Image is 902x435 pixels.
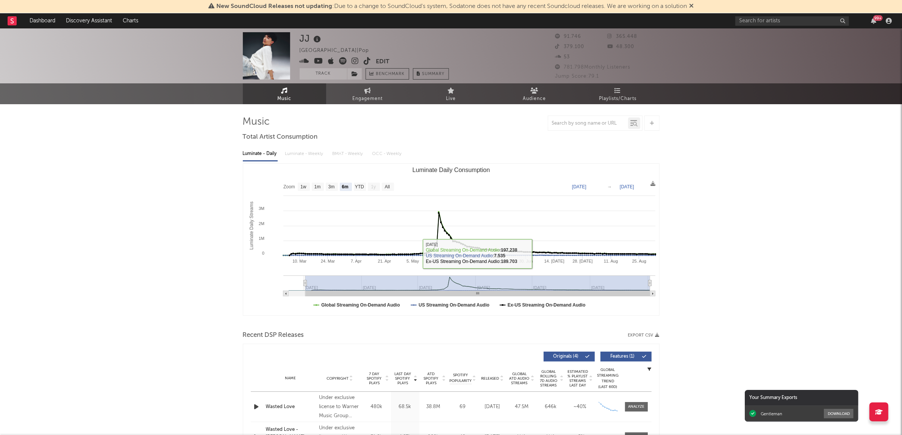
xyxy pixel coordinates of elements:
text: 14. [DATE] [544,259,564,263]
span: Playlists/Charts [599,94,636,103]
span: Estimated % Playlist Streams Last Day [567,369,588,388]
div: 69 [450,403,476,411]
button: Features(1) [600,352,652,361]
text: 2M [258,221,264,226]
div: 38.8M [421,403,446,411]
span: Released [481,376,499,381]
span: Live [446,94,456,103]
text: YTD [355,185,364,190]
span: Total Artist Consumption [243,133,318,142]
span: 7 Day Spotify Plays [364,372,385,385]
text: 3m [328,185,335,190]
text: Global Streaming On-Demand Audio [321,302,400,308]
span: Music [277,94,291,103]
svg: Luminate Daily Consumption [243,164,659,315]
text: Zoom [283,185,295,190]
span: Audience [523,94,546,103]
div: Under exclusive license to Warner Music Group Germany Holding GmbH, © 2025 Manifester Music [319,393,360,421]
div: 480k [364,403,389,411]
span: 53 [555,55,570,59]
span: Jump Score: 79.1 [555,74,599,79]
text: 25. Aug [632,259,646,263]
span: Engagement [353,94,383,103]
text: US Streaming On-Demand Audio [419,302,489,308]
span: Global ATD Audio Streams [509,372,530,385]
a: Discovery Assistant [61,13,117,28]
span: Summary [422,72,445,76]
a: Playlists/Charts [576,83,660,104]
a: Wasted Love [266,403,316,411]
a: Engagement [326,83,410,104]
span: ATD Spotify Plays [421,372,441,385]
text: 21. Apr [378,259,391,263]
span: 48.300 [607,44,634,49]
div: 99 + [873,15,883,21]
div: 68.5k [393,403,417,411]
div: Global Streaming Trend (Last 60D) [597,367,619,390]
span: Last Day Spotify Plays [393,372,413,385]
span: 781.798 Monthly Listeners [555,65,631,70]
a: Music [243,83,326,104]
div: JJ [300,32,323,45]
button: Summary [413,68,449,80]
input: Search for artists [735,16,849,26]
text: 3M [258,206,264,211]
span: Copyright [327,376,349,381]
text: 5. May [406,259,419,263]
text: All [385,185,389,190]
span: Recent DSP Releases [243,331,304,340]
input: Search by song name or URL [548,120,628,127]
div: Luminate - Daily [243,147,278,160]
div: Gentleman [761,411,782,416]
text: → [607,184,612,189]
text: [DATE] [572,184,586,189]
span: Global Rolling 7D Audio Streams [538,369,559,388]
text: 1m [314,185,320,190]
text: 19. May [433,259,449,263]
text: 0 [262,251,264,255]
text: 2. Jun [464,259,475,263]
span: New SoundCloud Releases not updating [216,3,332,9]
span: Spotify Popularity [449,372,472,384]
a: Dashboard [24,13,61,28]
text: 1M [258,236,264,241]
text: 11. Aug [603,259,617,263]
button: 99+ [871,18,876,24]
text: 30. Jun [519,259,533,263]
text: 1y [371,185,376,190]
a: Audience [493,83,576,104]
div: Your Summary Exports [745,390,858,406]
text: 24. Mar [320,259,335,263]
div: 646k [538,403,564,411]
button: Export CSV [628,333,660,338]
text: 10. Mar [292,259,307,263]
div: [GEOGRAPHIC_DATA] | Pop [300,46,378,55]
a: Live [410,83,493,104]
span: 365.448 [607,34,637,39]
span: Benchmark [376,70,405,79]
text: 6m [342,185,348,190]
div: [DATE] [480,403,505,411]
text: Ex-US Streaming On-Demand Audio [507,302,585,308]
span: Dismiss [689,3,694,9]
div: 47.5M [509,403,535,411]
div: Name [266,376,316,381]
text: 7. Apr [350,259,361,263]
span: : Due to a change to SoundCloud's system, Sodatone does not have any recent Soundcloud releases. ... [216,3,687,9]
text: 16. Jun [491,259,504,263]
text: Luminate Daily Consumption [412,167,490,173]
a: Benchmark [366,68,409,80]
span: Features ( 1 ) [605,354,640,359]
button: Track [300,68,347,80]
span: Originals ( 4 ) [549,354,583,359]
button: Originals(4) [544,352,595,361]
text: Luminate Daily Streams [249,202,254,250]
span: 379.100 [555,44,585,49]
button: Edit [376,57,390,67]
span: 91.746 [555,34,582,39]
text: 1w [300,185,306,190]
div: ~ 40 % [567,403,593,411]
button: Download [824,409,854,418]
a: Charts [117,13,144,28]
